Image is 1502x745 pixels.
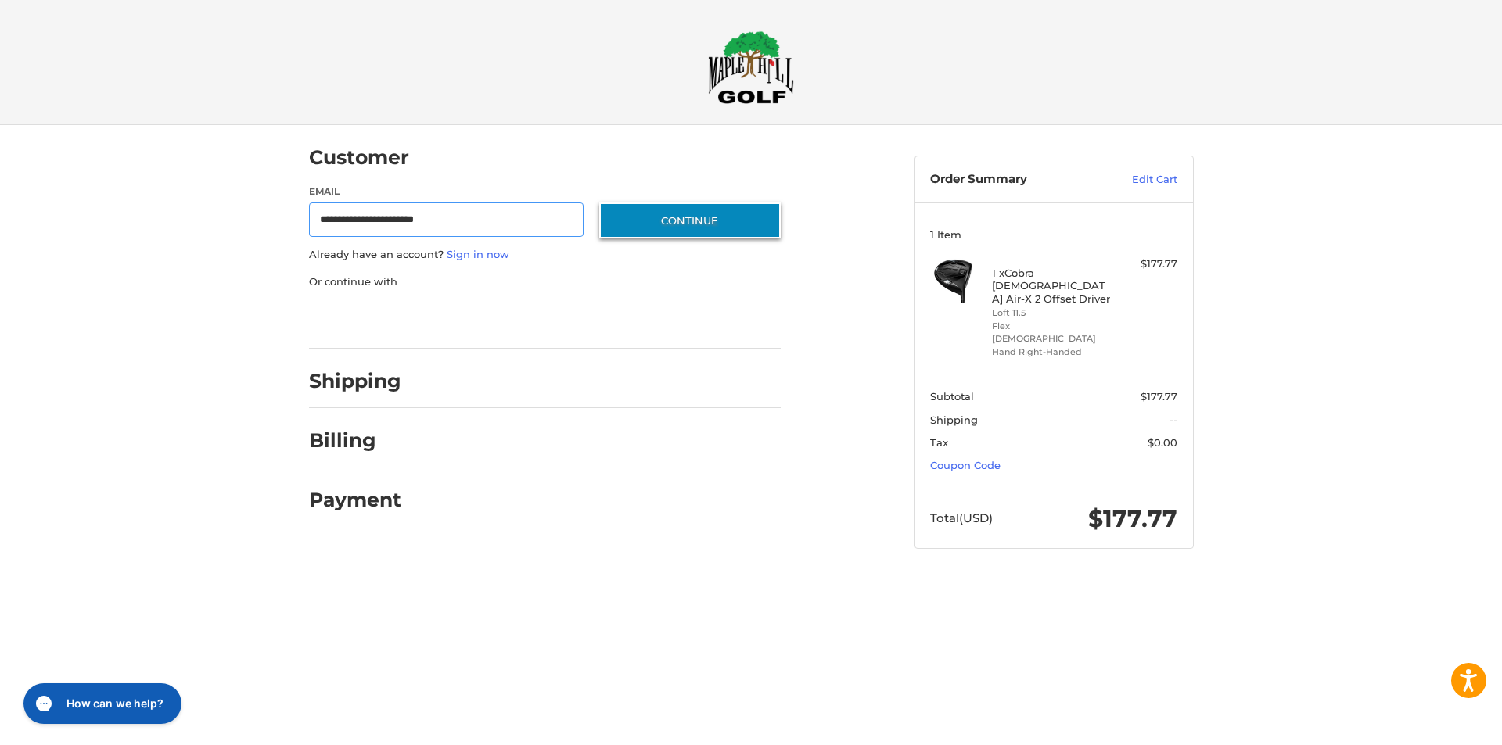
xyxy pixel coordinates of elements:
div: $177.77 [1116,256,1177,272]
h2: Shipping [309,369,401,393]
span: Tax [930,436,948,449]
a: Edit Cart [1098,172,1177,188]
p: Or continue with [309,274,781,290]
a: Sign in now [447,248,509,260]
h2: Payment [309,488,401,512]
h3: 1 Item [930,228,1177,241]
span: $0.00 [1148,436,1177,449]
button: Continue [599,202,781,238]
label: Email [309,184,584,199]
h4: 1 x Cobra [DEMOGRAPHIC_DATA] Air-X 2 Offset Driver [992,267,1112,305]
span: -- [1170,414,1177,426]
iframe: PayPal-venmo [569,305,686,333]
span: $177.77 [1088,504,1177,533]
span: Subtotal [930,390,974,403]
iframe: Gorgias live chat messenger [16,678,186,729]
li: Loft 11.5 [992,306,1112,320]
h2: Customer [309,145,409,170]
p: Already have an account? [309,247,781,263]
h3: Order Summary [930,172,1098,188]
span: $177.77 [1141,390,1177,403]
iframe: PayPal-paylater [437,305,554,333]
a: Coupon Code [930,459,1001,471]
li: Hand Right-Handed [992,346,1112,359]
h2: Billing [309,428,401,453]
span: Total (USD) [930,510,993,525]
span: Shipping [930,414,978,426]
li: Flex [DEMOGRAPHIC_DATA] [992,320,1112,346]
img: Maple Hill Golf [708,30,794,104]
iframe: PayPal-paypal [304,305,421,333]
